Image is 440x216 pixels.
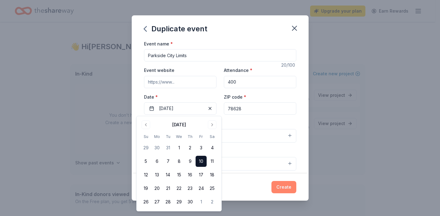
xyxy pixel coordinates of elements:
button: 29 [173,196,185,207]
input: Spring Fundraiser [144,49,296,61]
button: 22 [173,183,185,194]
input: 20 [224,76,296,88]
button: 25 [207,183,218,194]
th: Friday [196,133,207,140]
button: Create [271,181,296,193]
button: 3 [196,142,207,153]
button: 5 [140,156,151,167]
button: 1 [173,142,185,153]
input: 12345 (U.S. only) [224,102,296,115]
th: Thursday [185,133,196,140]
button: 23 [185,183,196,194]
button: 19 [140,183,151,194]
button: 8 [173,156,185,167]
button: 16 [185,169,196,180]
button: 30 [151,142,162,153]
th: Monday [151,133,162,140]
label: Attendance [224,67,252,73]
button: 2 [207,196,218,207]
button: 10 [196,156,207,167]
button: 29 [140,142,151,153]
button: 31 [162,142,173,153]
button: 11 [207,156,218,167]
th: Sunday [140,133,151,140]
button: 24 [196,183,207,194]
button: Go to next month [208,120,216,129]
button: 1 [196,196,207,207]
button: 17 [196,169,207,180]
button: 21 [162,183,173,194]
button: 20 [151,183,162,194]
button: 4 [207,142,218,153]
label: Event name [144,41,173,47]
button: 15 [173,169,185,180]
div: [DATE] [172,121,186,128]
button: 14 [162,169,173,180]
button: 13 [151,169,162,180]
label: Event website [144,67,174,73]
button: 18 [207,169,218,180]
button: 2 [185,142,196,153]
button: 9 [185,156,196,167]
th: Saturday [207,133,218,140]
th: Wednesday [173,133,185,140]
button: [DATE] [144,102,216,115]
button: 6 [151,156,162,167]
input: https://www... [144,76,216,88]
label: ZIP code [224,94,246,100]
button: Go to previous month [142,120,150,129]
div: 20 /100 [281,61,296,69]
button: 27 [151,196,162,207]
button: 26 [140,196,151,207]
label: Date [144,94,216,100]
div: Duplicate event [144,24,207,34]
button: 12 [140,169,151,180]
button: 7 [162,156,173,167]
button: 28 [162,196,173,207]
button: 30 [185,196,196,207]
th: Tuesday [162,133,173,140]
